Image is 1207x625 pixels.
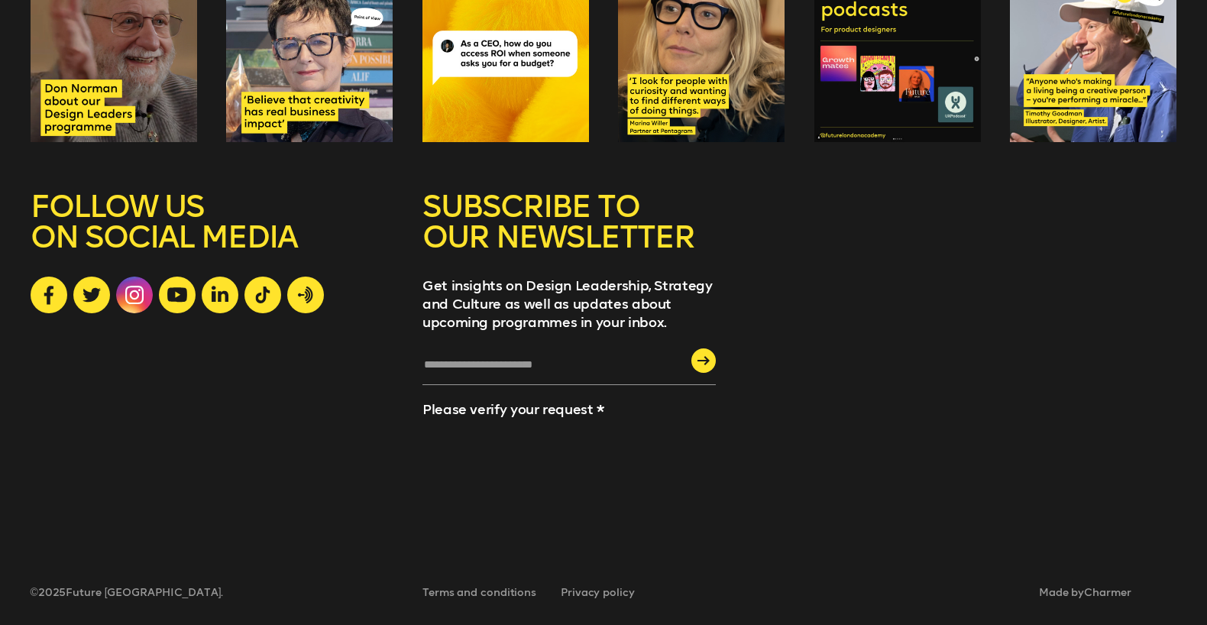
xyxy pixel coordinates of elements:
a: Terms and conditions [422,586,536,599]
a: Privacy policy [561,586,635,599]
iframe: reCAPTCHA [422,426,548,536]
a: Charmer [1084,586,1131,599]
h5: SUBSCRIBE TO OUR NEWSLETTER [422,191,716,277]
h5: FOLLOW US ON SOCIAL MEDIA [31,191,393,277]
label: Please verify your request * [422,401,604,418]
p: Get insights on Design Leadership, Strategy and Culture as well as updates about upcoming program... [422,277,716,332]
span: Made by [1039,586,1131,599]
span: © 2025 Future [GEOGRAPHIC_DATA]. [31,586,248,599]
